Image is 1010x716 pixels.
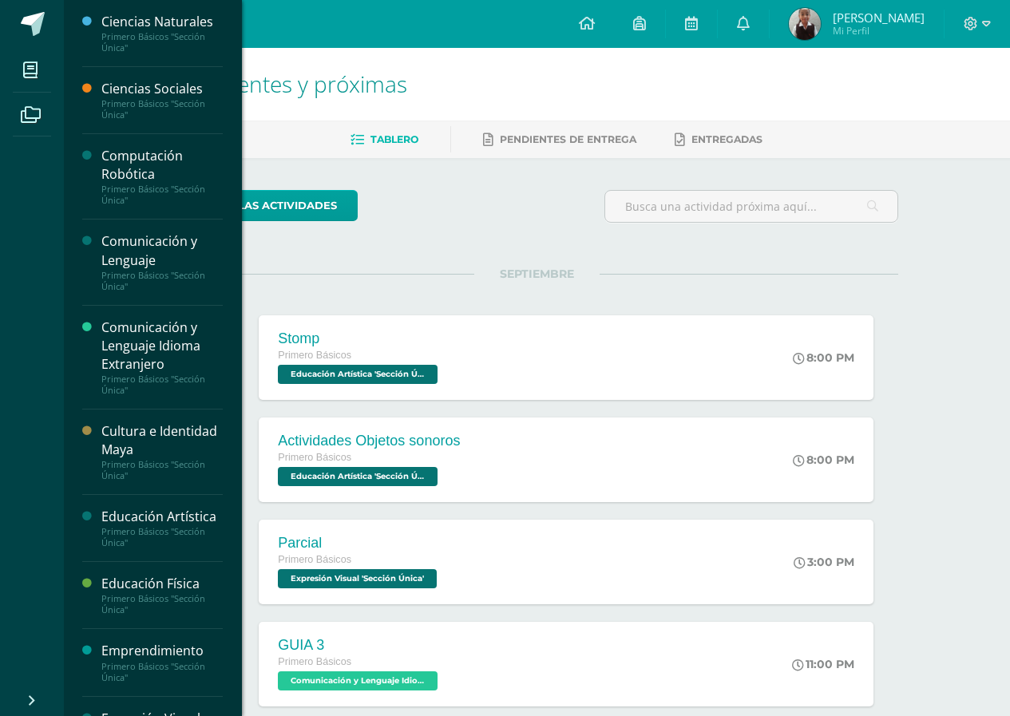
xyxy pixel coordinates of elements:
[605,191,897,222] input: Busca una actividad próxima aquí...
[101,661,223,683] div: Primero Básicos "Sección Única"
[833,24,925,38] span: Mi Perfil
[500,133,636,145] span: Pendientes de entrega
[101,232,223,291] a: Comunicación y LenguajePrimero Básicos "Sección Única"
[101,508,223,526] div: Educación Artística
[278,433,460,449] div: Actividades Objetos sonoros
[793,350,854,365] div: 8:00 PM
[794,555,854,569] div: 3:00 PM
[101,575,223,615] a: Educación FísicaPrimero Básicos "Sección Única"
[792,657,854,671] div: 11:00 PM
[101,13,223,53] a: Ciencias NaturalesPrimero Básicos "Sección Única"
[101,526,223,548] div: Primero Básicos "Sección Única"
[793,453,854,467] div: 8:00 PM
[101,80,223,121] a: Ciencias SocialesPrimero Básicos "Sección Única"
[278,535,441,552] div: Parcial
[101,422,223,481] a: Cultura e Identidad MayaPrimero Básicos "Sección Única"
[483,127,636,152] a: Pendientes de entrega
[83,69,407,99] span: Actividades recientes y próximas
[101,575,223,593] div: Educación Física
[101,508,223,548] a: Educación ArtísticaPrimero Básicos "Sección Única"
[278,467,438,486] span: Educación Artística 'Sección Única'
[278,554,351,565] span: Primero Básicos
[789,8,821,40] img: cd5a91326a695894c1927037dc48d495.png
[101,13,223,31] div: Ciencias Naturales
[101,147,223,206] a: Computación RobóticaPrimero Básicos "Sección Única"
[278,569,437,588] span: Expresión Visual 'Sección Única'
[370,133,418,145] span: Tablero
[833,10,925,26] span: [PERSON_NAME]
[101,98,223,121] div: Primero Básicos "Sección Única"
[101,270,223,292] div: Primero Básicos "Sección Única"
[101,80,223,98] div: Ciencias Sociales
[101,147,223,184] div: Computación Robótica
[675,127,762,152] a: Entregadas
[474,267,600,281] span: SEPTIEMBRE
[101,318,223,374] div: Comunicación y Lenguaje Idioma Extranjero
[101,459,223,481] div: Primero Básicos "Sección Única"
[101,642,223,682] a: EmprendimientoPrimero Básicos "Sección Única"
[101,422,223,459] div: Cultura e Identidad Maya
[176,190,358,221] a: todas las Actividades
[101,31,223,53] div: Primero Básicos "Sección Única"
[101,184,223,206] div: Primero Básicos "Sección Única"
[278,656,351,667] span: Primero Básicos
[278,671,438,690] span: Comunicación y Lenguaje Idioma Extranjero 'Sección Única'
[101,318,223,396] a: Comunicación y Lenguaje Idioma ExtranjeroPrimero Básicos "Sección Única"
[101,593,223,615] div: Primero Básicos "Sección Única"
[278,452,351,463] span: Primero Básicos
[351,127,418,152] a: Tablero
[278,637,442,654] div: GUIA 3
[278,350,351,361] span: Primero Básicos
[101,374,223,396] div: Primero Básicos "Sección Única"
[691,133,762,145] span: Entregadas
[278,330,442,347] div: Stomp
[101,642,223,660] div: Emprendimiento
[278,365,438,384] span: Educación Artística 'Sección Única'
[101,232,223,269] div: Comunicación y Lenguaje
